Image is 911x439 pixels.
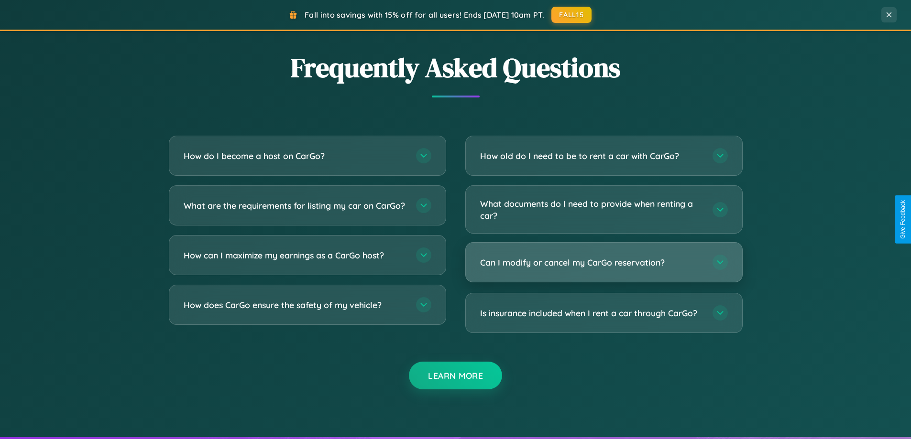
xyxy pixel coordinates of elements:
h3: Is insurance included when I rent a car through CarGo? [480,307,703,319]
h3: How old do I need to be to rent a car with CarGo? [480,150,703,162]
h3: Can I modify or cancel my CarGo reservation? [480,257,703,268]
span: Fall into savings with 15% off for all users! Ends [DATE] 10am PT. [305,10,544,20]
div: Give Feedback [900,200,906,239]
button: Learn More [409,362,502,389]
h3: How can I maximize my earnings as a CarGo host? [184,249,406,261]
h2: Frequently Asked Questions [169,49,743,86]
h3: How do I become a host on CarGo? [184,150,406,162]
button: FALL15 [551,7,592,23]
h3: How does CarGo ensure the safety of my vehicle? [184,299,406,311]
h3: What documents do I need to provide when renting a car? [480,198,703,221]
h3: What are the requirements for listing my car on CarGo? [184,200,406,212]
